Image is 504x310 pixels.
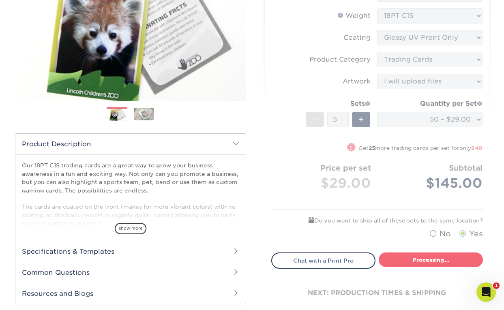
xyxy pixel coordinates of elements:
[107,108,127,122] img: Trading Cards 01
[476,282,496,302] iframe: Intercom live chat
[15,134,246,154] h2: Product Description
[134,108,154,120] img: Trading Cards 02
[22,161,239,227] p: Our 18PT C1S trading cards are a great way to grow your business awareness in a fun and exciting ...
[493,282,500,289] span: 1
[115,223,146,234] span: show more
[15,283,246,304] h2: Resources and Blogs
[15,241,246,262] h2: Specifications & Templates
[15,262,246,283] h2: Common Questions
[271,252,375,269] a: Chat with a Print Pro
[379,252,483,267] a: Processing...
